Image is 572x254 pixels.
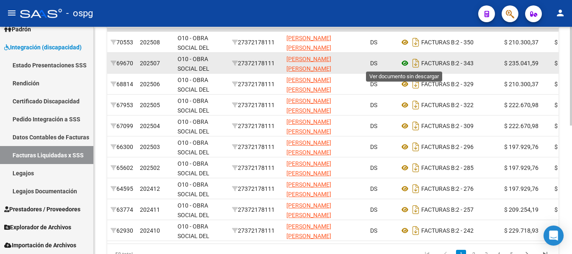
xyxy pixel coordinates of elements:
span: O10 - OBRA SOCIAL DEL PERSONAL GRAFICO [178,202,209,237]
span: 202507 [140,60,160,67]
div: 2 - 322 [399,98,497,112]
span: FACTURAS B: [421,164,456,171]
span: O10 - OBRA SOCIAL DEL PERSONAL GRAFICO [178,118,209,154]
span: 202412 [140,185,160,192]
i: Descargar documento [410,36,421,49]
div: 27372178111 [232,226,280,236]
span: DS [370,60,377,67]
span: DS [370,164,377,171]
div: 62930 [111,226,133,236]
span: 202411 [140,206,160,213]
div: 27372178111 [232,121,280,131]
mat-icon: menu [7,8,17,18]
span: [PERSON_NAME] [PERSON_NAME] [286,223,331,239]
span: FACTURAS B: [421,39,456,46]
span: $ 222.670,98 [504,102,539,108]
i: Descargar documento [410,224,421,237]
span: Explorador de Archivos [4,223,71,232]
i: Descargar documento [410,56,421,70]
span: O10 - OBRA SOCIAL DEL PERSONAL GRAFICO [178,77,209,112]
span: DS [370,102,377,108]
div: 2 - 296 [399,140,497,154]
span: FACTURAS B: [421,102,456,108]
span: O10 - OBRA SOCIAL DEL PERSONAL GRAFICO [178,181,209,216]
span: Padrón [4,25,31,34]
span: [PERSON_NAME] [PERSON_NAME] [286,160,331,177]
div: 67099 [111,121,133,131]
div: Open Intercom Messenger [544,226,564,246]
div: 67953 [111,100,133,110]
i: Descargar documento [410,161,421,174]
span: 202503 [140,144,160,150]
span: 202506 [140,81,160,87]
span: $ 229.718,93 [504,227,539,234]
div: 63774 [111,205,133,215]
span: DS [370,227,377,234]
span: O10 - OBRA SOCIAL DEL PERSONAL GRAFICO [178,139,209,174]
div: 64595 [111,184,133,194]
span: 202502 [140,164,160,171]
span: [PERSON_NAME] [PERSON_NAME] [286,139,331,156]
span: FACTURAS B: [421,144,456,150]
div: 66300 [111,142,133,152]
div: 2 - 257 [399,203,497,216]
i: Descargar documento [410,77,421,91]
div: 2 - 343 [399,56,497,70]
div: 27372178111 [232,38,280,47]
span: DS [370,206,377,213]
span: - ospg [66,4,93,23]
div: 69670 [111,59,133,68]
span: DS [370,39,377,46]
div: 27372178111 [232,142,280,152]
span: DS [370,185,377,192]
div: 27372178111 [232,163,280,173]
div: 2 - 309 [399,119,497,133]
span: [PERSON_NAME] [PERSON_NAME] [286,118,331,135]
span: $ 197.929,76 [504,144,539,150]
span: FACTURAS B: [421,81,456,87]
span: O10 - OBRA SOCIAL DEL PERSONAL GRAFICO [178,56,209,91]
span: $ 210.300,37 [504,39,539,46]
i: Descargar documento [410,182,421,195]
span: $ 210.300,37 [504,81,539,87]
span: $ 209.254,19 [504,206,539,213]
i: Descargar documento [410,203,421,216]
i: Descargar documento [410,119,421,133]
span: Prestadores / Proveedores [4,205,80,214]
span: $ 235.041,59 [504,60,539,67]
span: $ 197.929,76 [504,185,539,192]
span: DS [370,81,377,87]
div: 27372178111 [232,80,280,89]
span: 202504 [140,123,160,129]
i: Descargar documento [410,98,421,112]
div: 2 - 285 [399,161,497,174]
div: 27372178111 [232,59,280,68]
span: FACTURAS B: [421,123,456,129]
div: 27372178111 [232,184,280,194]
div: 2 - 276 [399,182,497,195]
div: 68814 [111,80,133,89]
div: 2 - 242 [399,224,497,237]
div: 27372178111 [232,205,280,215]
span: [PERSON_NAME] [PERSON_NAME] [286,181,331,198]
span: [PERSON_NAME] [PERSON_NAME] [286,77,331,93]
span: FACTURAS B: [421,227,456,234]
span: 202505 [140,102,160,108]
span: FACTURAS B: [421,60,456,67]
div: 27372178111 [232,100,280,110]
span: O10 - OBRA SOCIAL DEL PERSONAL GRAFICO [178,35,209,70]
span: FACTURAS B: [421,185,456,192]
span: $ 197.929,76 [504,164,539,171]
span: [PERSON_NAME] [PERSON_NAME] [286,202,331,218]
span: [PERSON_NAME] [PERSON_NAME] [286,35,331,51]
div: 2 - 350 [399,36,497,49]
div: 2 - 329 [399,77,497,91]
span: Integración (discapacidad) [4,43,82,52]
span: Importación de Archivos [4,241,76,250]
span: [PERSON_NAME] [PERSON_NAME] [286,97,331,114]
span: DS [370,144,377,150]
span: O10 - OBRA SOCIAL DEL PERSONAL GRAFICO [178,97,209,133]
span: FACTURAS B: [421,206,456,213]
i: Descargar documento [410,140,421,154]
span: 202508 [140,39,160,46]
